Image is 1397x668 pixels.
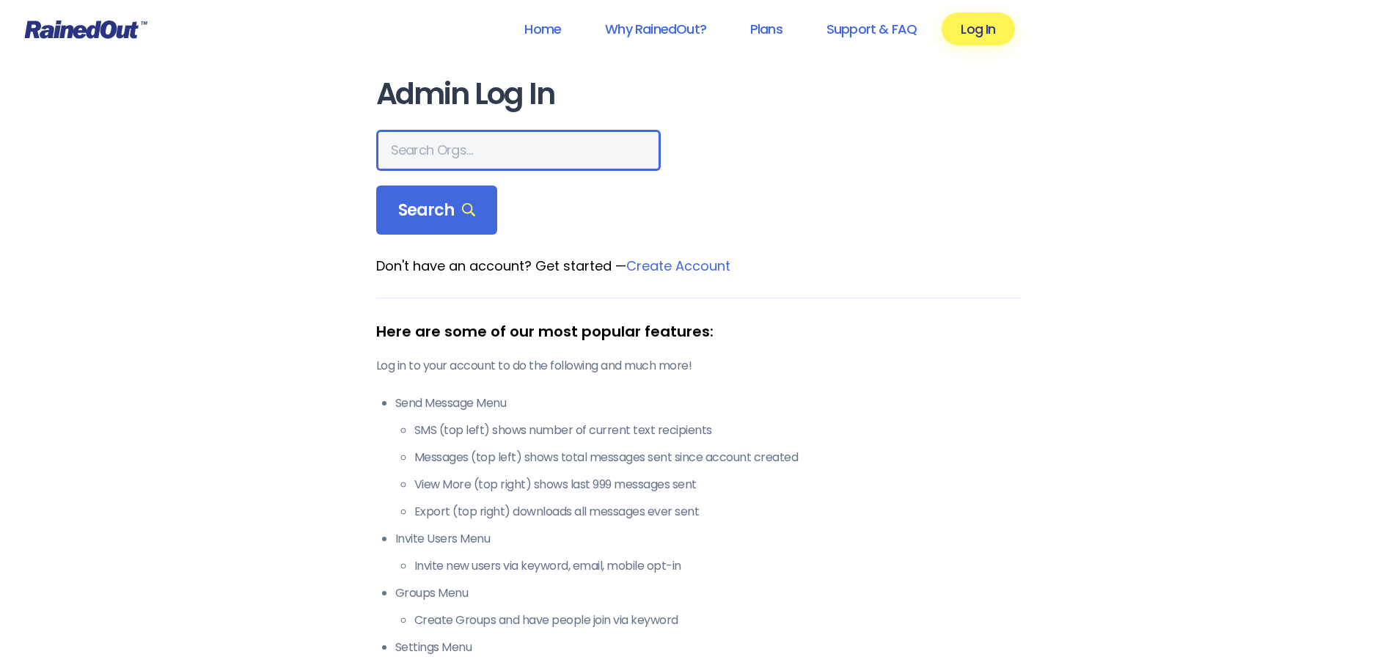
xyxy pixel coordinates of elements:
li: View More (top right) shows last 999 messages sent [414,476,1022,493]
a: Support & FAQ [807,12,936,45]
h1: Admin Log In [376,78,1022,111]
li: Export (top right) downloads all messages ever sent [414,503,1022,521]
li: Groups Menu [395,584,1022,629]
a: Log In [942,12,1014,45]
li: Create Groups and have people join via keyword [414,612,1022,629]
a: Plans [731,12,802,45]
li: Messages (top left) shows total messages sent since account created [414,449,1022,466]
a: Create Account [626,257,730,275]
li: Invite Users Menu [395,530,1022,575]
div: Here are some of our most popular features: [376,320,1022,342]
li: SMS (top left) shows number of current text recipients [414,422,1022,439]
input: Search Orgs… [376,130,661,171]
span: Search [398,200,476,221]
li: Invite new users via keyword, email, mobile opt-in [414,557,1022,575]
a: Home [505,12,580,45]
p: Log in to your account to do the following and much more! [376,357,1022,375]
li: Send Message Menu [395,394,1022,521]
div: Search [376,186,498,235]
a: Why RainedOut? [586,12,725,45]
